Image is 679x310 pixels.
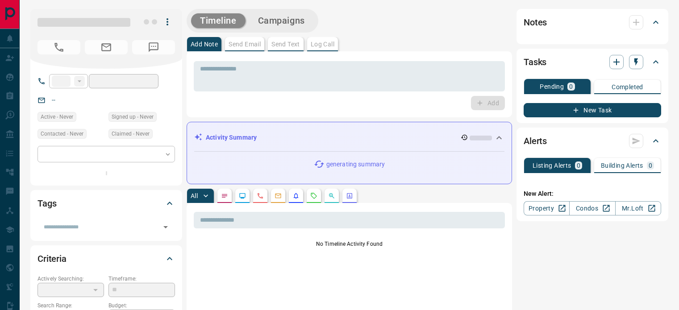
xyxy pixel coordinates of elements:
[346,192,353,199] svg: Agent Actions
[112,129,150,138] span: Claimed - Never
[37,302,104,310] p: Search Range:
[328,192,335,199] svg: Opportunities
[612,84,643,90] p: Completed
[524,12,661,33] div: Notes
[37,196,56,211] h2: Tags
[37,252,67,266] h2: Criteria
[569,83,573,90] p: 0
[108,275,175,283] p: Timeframe:
[108,302,175,310] p: Budget:
[540,83,564,90] p: Pending
[524,134,547,148] h2: Alerts
[85,40,128,54] span: No Email
[112,112,154,121] span: Signed up - Never
[194,240,505,248] p: No Timeline Activity Found
[275,192,282,199] svg: Emails
[37,193,175,214] div: Tags
[326,160,385,169] p: generating summary
[524,189,661,198] p: New Alert:
[524,15,547,29] h2: Notes
[41,112,73,121] span: Active - Never
[524,51,661,73] div: Tasks
[37,248,175,269] div: Criteria
[310,192,317,199] svg: Requests
[601,162,643,169] p: Building Alerts
[615,201,661,215] a: Mr.Loft
[649,162,652,169] p: 0
[249,13,314,28] button: Campaigns
[159,221,172,233] button: Open
[524,55,546,69] h2: Tasks
[239,192,246,199] svg: Lead Browsing Activity
[52,96,55,103] a: --
[524,201,570,215] a: Property
[206,133,257,142] p: Activity Summary
[41,129,83,138] span: Contacted - Never
[194,129,504,146] div: Activity Summary
[132,40,175,54] span: No Number
[221,192,228,199] svg: Notes
[524,130,661,152] div: Alerts
[569,201,615,215] a: Condos
[37,275,104,283] p: Actively Searching:
[533,162,571,169] p: Listing Alerts
[292,192,300,199] svg: Listing Alerts
[191,193,198,199] p: All
[577,162,580,169] p: 0
[524,103,661,117] button: New Task
[257,192,264,199] svg: Calls
[191,13,246,28] button: Timeline
[37,40,80,54] span: No Number
[191,41,218,47] p: Add Note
